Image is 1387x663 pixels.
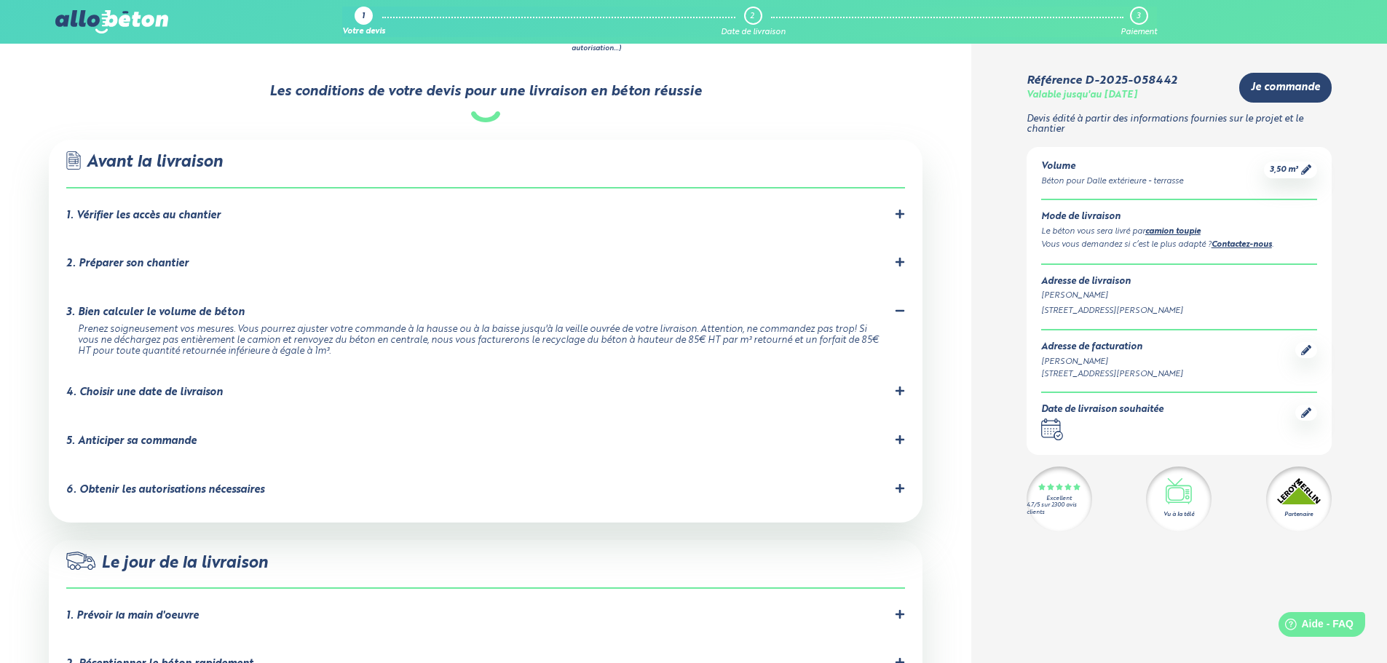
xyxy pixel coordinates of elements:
div: Date de livraison souhaitée [1041,405,1163,416]
a: 1 Votre devis [342,7,385,37]
div: Mode de livraison [1041,212,1317,223]
div: 4.7/5 sur 2300 avis clients [1027,502,1092,515]
div: Le jour de la livraison [66,552,905,589]
img: truck.c7a9816ed8b9b1312949.png [66,552,96,570]
iframe: Help widget launcher [1257,606,1371,647]
div: Volume [1041,162,1183,172]
div: 2 [750,12,754,21]
a: Contactez-nous [1212,241,1272,249]
div: Béton pour Dalle extérieure - terrasse [1041,175,1183,188]
div: Votre devis [342,28,385,37]
div: 1. Vérifier les accès au chantier [66,210,221,222]
div: Prenez soigneusement vos mesures. Vous pourrez ajuster votre commande à la hausse ou à la baisse ... [78,325,888,357]
div: 6. Obtenir les autorisations nécessaires [66,484,264,496]
div: Date de livraison [721,28,786,37]
div: Adresse de facturation [1041,342,1183,353]
div: 1 [362,12,365,22]
div: 3 [1137,12,1140,21]
div: 1. Prévoir la main d'oeuvre [66,610,199,622]
div: Vous vous demandez si c’est le plus adapté ? . [1041,239,1317,252]
a: camion toupie [1145,228,1201,236]
a: 3 Paiement [1121,7,1157,37]
div: Partenaire [1284,510,1313,519]
div: 2. Préparer son chantier [66,258,189,270]
div: 4. Choisir une date de livraison [66,386,223,399]
div: 5. Anticiper sa commande [66,435,197,448]
div: Paiement [1121,28,1157,37]
a: 2 Date de livraison [721,7,786,37]
div: Référence D-2025-058442 [1027,74,1177,87]
div: Les conditions de votre devis pour une livraison en béton réussie [269,84,702,100]
div: [STREET_ADDRESS][PERSON_NAME] [1041,368,1183,381]
div: Le béton vous sera livré par [1041,226,1317,239]
div: [PERSON_NAME] [1041,290,1317,302]
div: Excellent [1046,496,1072,502]
div: Avant la livraison [66,151,905,188]
div: Adresse de livraison [1041,277,1317,287]
div: 3. Bien calculer le volume de béton [66,306,245,319]
div: [PERSON_NAME] [1041,356,1183,368]
a: Je commande [1239,73,1332,103]
p: Devis édité à partir des informations fournies sur le projet et le chantier [1027,114,1332,135]
span: Je commande [1251,82,1320,94]
div: [STREET_ADDRESS][PERSON_NAME] [1041,305,1317,317]
div: Vu à la télé [1163,510,1194,519]
img: allobéton [55,10,167,33]
div: Valable jusqu'au [DATE] [1027,90,1137,101]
